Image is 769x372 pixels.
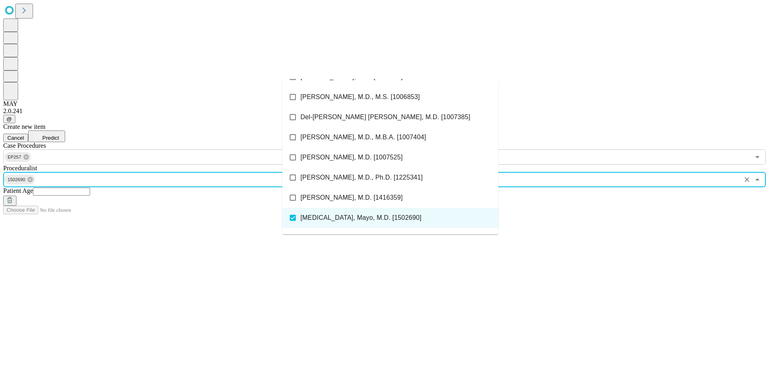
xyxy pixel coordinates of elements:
[4,153,25,162] span: EP257
[42,135,59,141] span: Predict
[4,175,35,184] div: 1502690
[3,134,28,142] button: Cancel
[300,132,426,142] span: [PERSON_NAME], M.D., M.B.A. [1007404]
[3,100,766,107] div: MAY
[3,115,15,123] button: @
[741,174,753,185] button: Clear
[7,135,24,141] span: Cancel
[300,153,403,162] span: [PERSON_NAME], M.D. [1007525]
[28,130,65,142] button: Predict
[752,174,763,185] button: Close
[300,173,423,182] span: [PERSON_NAME], M.D., Ph.D. [1225341]
[752,151,763,163] button: Open
[3,187,33,194] span: Patient Age
[3,123,45,130] span: Create new item
[300,233,403,243] span: [PERSON_NAME], M.D. [1677224]
[4,152,31,162] div: EP257
[4,175,29,184] span: 1502690
[6,116,12,122] span: @
[300,92,420,102] span: [PERSON_NAME], M.D., M.S. [1006853]
[300,112,470,122] span: Del-[PERSON_NAME] [PERSON_NAME], M.D. [1007385]
[3,165,37,172] span: Proceduralist
[300,193,403,203] span: [PERSON_NAME], M.D. [1416359]
[3,107,766,115] div: 2.0.241
[300,213,422,223] span: [MEDICAL_DATA], Mayo, M.D. [1502690]
[3,142,46,149] span: Scheduled Procedure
